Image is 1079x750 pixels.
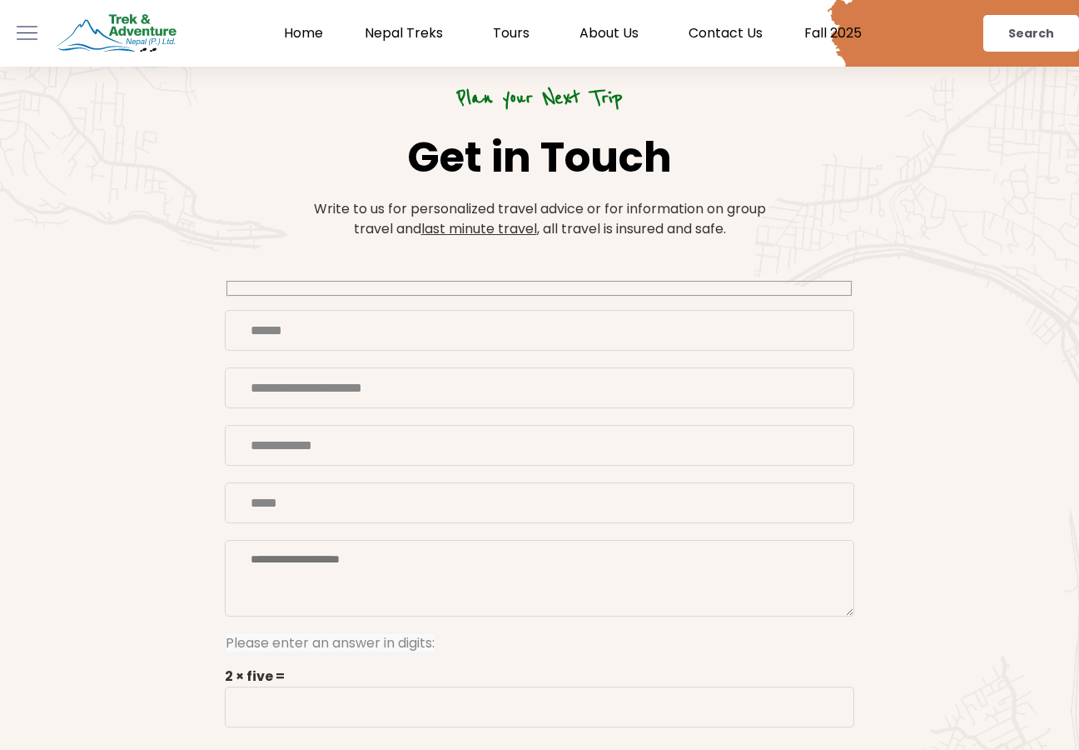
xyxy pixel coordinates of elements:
span: Search [1008,27,1054,39]
label: Please enter an answer in digits: [225,632,435,653]
a: Nepal Treks [344,25,472,42]
h6: Plan your Next Trip [58,78,1021,116]
a: Contact Us [668,25,783,42]
strong: 2 × five = [225,667,854,716]
a: About Us [559,25,668,42]
a: Search [983,15,1079,52]
a: Tours [472,25,559,42]
a: Home [263,25,344,42]
u: last minute travel [421,219,537,238]
h1: Get in Touch [58,132,1021,182]
a: Fall 2025 [783,25,883,42]
img: Trek & Adventure Nepal [54,11,179,57]
p: Write to us for personalized travel advice or for information on group travel and , all travel is... [308,199,771,239]
nav: Menu [196,25,883,42]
